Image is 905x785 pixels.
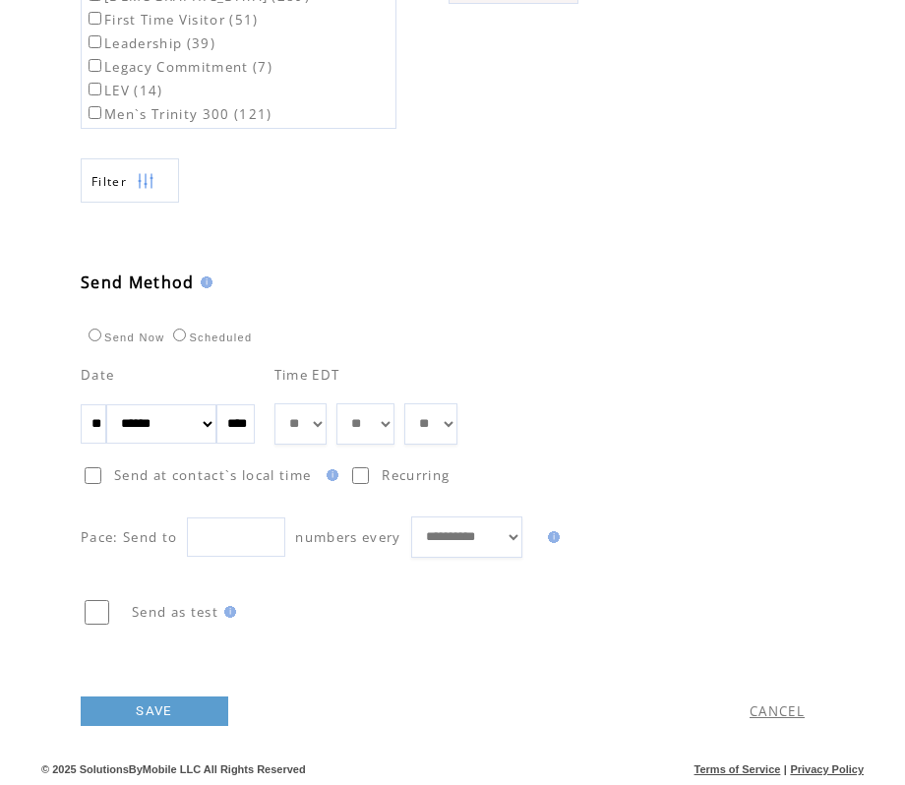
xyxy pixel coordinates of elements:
[89,83,101,95] input: LEV (14)
[89,12,101,25] input: First Time Visitor (51)
[274,366,340,384] span: Time EDT
[81,366,114,384] span: Date
[91,173,127,190] span: Show filters
[89,35,101,48] input: Leadership (39)
[173,329,186,341] input: Scheduled
[321,469,338,481] img: help.gif
[218,606,236,618] img: help.gif
[81,158,179,203] a: Filter
[790,763,864,775] a: Privacy Policy
[132,603,218,621] span: Send as test
[195,276,212,288] img: help.gif
[542,531,560,543] img: help.gif
[694,763,781,775] a: Terms of Service
[81,696,228,726] a: SAVE
[89,106,101,119] input: Men`s Trinity 300 (121)
[89,329,101,341] input: Send Now
[114,466,311,484] span: Send at contact`s local time
[382,466,450,484] span: Recurring
[85,58,272,76] label: Legacy Commitment (7)
[85,105,272,123] label: Men`s Trinity 300 (121)
[85,82,163,99] label: LEV (14)
[168,332,252,343] label: Scheduled
[81,272,195,293] span: Send Method
[137,159,154,204] img: filters.png
[295,528,400,546] span: numbers every
[750,702,805,720] a: CANCEL
[89,59,101,72] input: Legacy Commitment (7)
[41,763,306,775] span: © 2025 SolutionsByMobile LLC All Rights Reserved
[784,763,787,775] span: |
[84,332,164,343] label: Send Now
[85,34,215,52] label: Leadership (39)
[85,11,259,29] label: First Time Visitor (51)
[81,528,177,546] span: Pace: Send to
